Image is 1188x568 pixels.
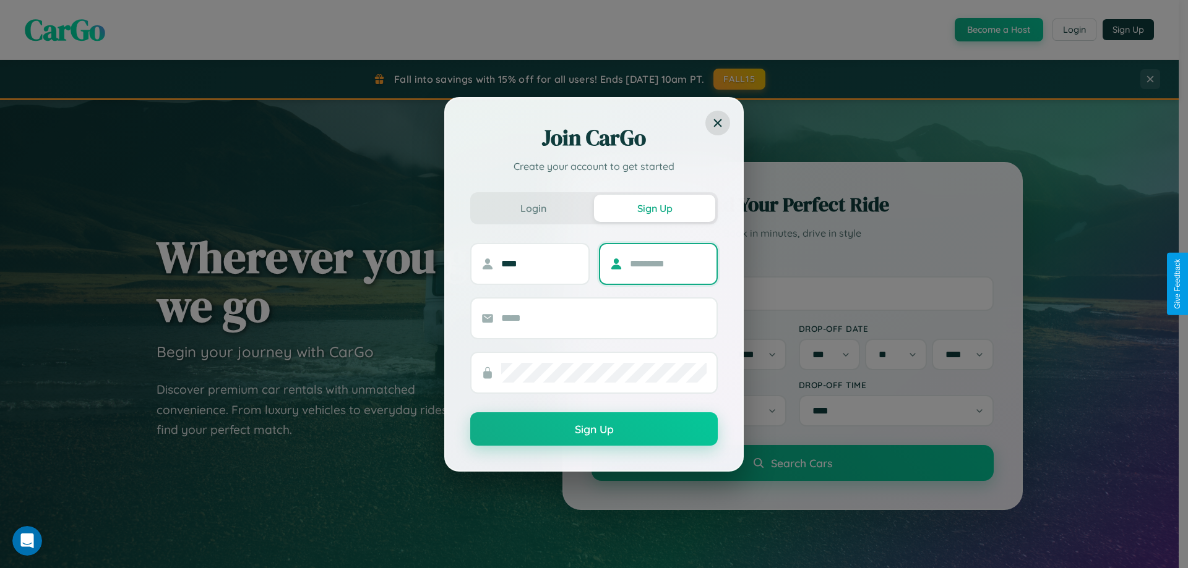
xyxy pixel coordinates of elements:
button: Sign Up [470,412,718,446]
h2: Join CarGo [470,123,718,153]
iframe: Intercom live chat [12,526,42,556]
button: Sign Up [594,195,715,222]
div: Give Feedback [1173,259,1182,309]
p: Create your account to get started [470,159,718,174]
button: Login [473,195,594,222]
